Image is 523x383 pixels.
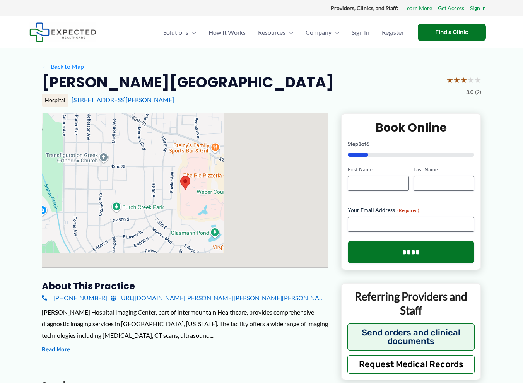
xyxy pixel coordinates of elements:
[470,3,486,13] a: Sign In
[348,166,408,173] label: First Name
[42,306,328,341] div: [PERSON_NAME] Hospital Imaging Center, part of Intermountain Healthcare, provides comprehensive d...
[331,5,398,11] strong: Providers, Clinics, and Staff:
[358,140,361,147] span: 1
[209,19,246,46] span: How It Works
[348,120,474,135] h2: Book Online
[332,19,339,46] span: Menu Toggle
[418,24,486,41] a: Find a Clinic
[42,280,328,292] h3: About this practice
[252,19,299,46] a: ResourcesMenu Toggle
[348,141,474,147] p: Step of
[467,73,474,87] span: ★
[352,19,369,46] span: Sign In
[397,207,419,213] span: (Required)
[414,166,474,173] label: Last Name
[345,19,376,46] a: Sign In
[306,19,332,46] span: Company
[285,19,293,46] span: Menu Toggle
[258,19,285,46] span: Resources
[188,19,196,46] span: Menu Toggle
[42,61,84,72] a: ←Back to Map
[404,3,432,13] a: Learn More
[111,292,328,304] a: [URL][DOMAIN_NAME][PERSON_NAME][PERSON_NAME][PERSON_NAME]
[42,94,68,107] div: Hospital
[453,73,460,87] span: ★
[299,19,345,46] a: CompanyMenu Toggle
[376,19,410,46] a: Register
[474,73,481,87] span: ★
[366,140,369,147] span: 6
[382,19,404,46] span: Register
[475,87,481,97] span: (2)
[347,323,475,351] button: Send orders and clinical documents
[72,96,174,103] a: [STREET_ADDRESS][PERSON_NAME]
[348,206,474,214] label: Your Email Address
[460,73,467,87] span: ★
[42,345,70,354] button: Read More
[347,355,475,374] button: Request Medical Records
[42,73,334,92] h2: [PERSON_NAME][GEOGRAPHIC_DATA]
[438,3,464,13] a: Get Access
[157,19,202,46] a: SolutionsMenu Toggle
[202,19,252,46] a: How It Works
[163,19,188,46] span: Solutions
[347,289,475,318] p: Referring Providers and Staff
[42,292,108,304] a: [PHONE_NUMBER]
[466,87,473,97] span: 3.0
[446,73,453,87] span: ★
[157,19,410,46] nav: Primary Site Navigation
[29,22,96,42] img: Expected Healthcare Logo - side, dark font, small
[42,63,49,70] span: ←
